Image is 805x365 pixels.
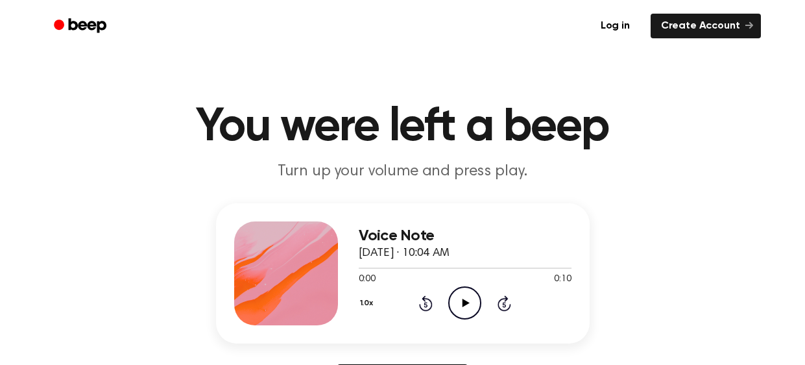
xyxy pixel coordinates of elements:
[588,11,643,41] a: Log in
[359,247,450,259] span: [DATE] · 10:04 AM
[71,104,735,151] h1: You were left a beep
[154,161,652,182] p: Turn up your volume and press play.
[45,14,118,39] a: Beep
[359,273,376,286] span: 0:00
[651,14,761,38] a: Create Account
[554,273,571,286] span: 0:10
[359,227,571,245] h3: Voice Note
[359,292,378,314] button: 1.0x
